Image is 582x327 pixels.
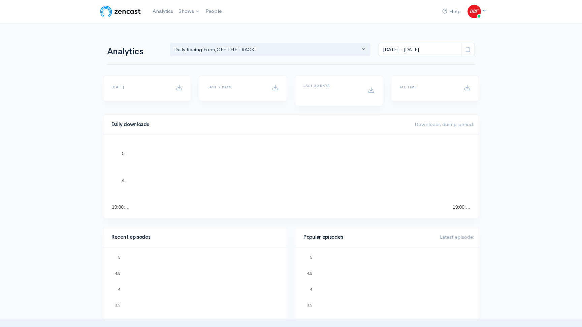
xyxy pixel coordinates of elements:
[307,271,312,275] text: 4.5
[379,43,461,57] input: analytics date range selector
[170,43,370,57] button: Daily Racing Form, OFF THE TRACK
[415,121,475,127] span: Downloads during period:
[303,256,471,323] svg: A chart.
[310,255,312,259] text: 5
[112,204,130,210] text: 19:00:…
[118,287,120,291] text: 4
[440,234,475,240] span: Latest episode:
[440,4,463,19] a: Help
[99,5,142,18] img: ZenCast Logo
[310,287,312,291] text: 4
[118,255,120,259] text: 5
[122,151,125,156] text: 5
[107,47,162,57] h1: Analytics
[115,303,120,307] text: 3.5
[111,85,168,89] h6: [DATE]
[176,4,203,19] a: Shows
[115,271,120,275] text: 4.5
[453,204,471,210] text: 19:00:…
[303,234,432,240] h4: Popular episodes
[307,303,312,307] text: 3.5
[467,5,481,18] img: ...
[111,122,407,127] h4: Daily downloads
[122,178,125,183] text: 4
[111,256,279,323] svg: A chart.
[303,84,360,88] h6: Last 30 days
[111,234,274,240] h4: Recent episodes
[150,4,176,19] a: Analytics
[111,143,471,210] svg: A chart.
[207,85,264,89] h6: Last 7 days
[203,4,224,19] a: People
[174,46,360,54] div: Daily Racing Form , OFF THE TRACK
[399,85,456,89] h6: All time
